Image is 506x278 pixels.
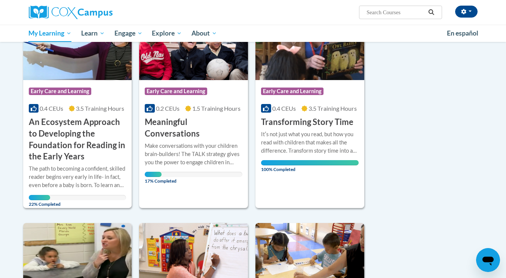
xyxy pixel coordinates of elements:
input: Search Courses [366,8,426,17]
a: Cox Campus [29,6,171,19]
span: Engage [114,29,142,38]
span: 22% Completed [29,195,50,207]
button: Search [426,8,437,17]
a: Course LogoEarly Care and Learning0.2 CEUs1.5 Training Hours Meaningful ConversationsMake convers... [139,4,248,208]
h3: Transforming Story Time [261,116,353,128]
img: Cox Campus [29,6,113,19]
a: En español [442,25,483,41]
div: The path to becoming a confident, skilled reader begins very early in life- in fact, even before ... [29,165,126,189]
span: Early Care and Learning [29,88,91,95]
button: Account Settings [455,6,478,18]
span: Explore [152,29,182,38]
a: About [187,25,222,42]
span: Early Care and Learning [145,88,207,95]
h3: Meaningful Conversations [145,116,242,140]
div: Itʹs not just what you read, but how you read with children that makes all the difference. Transf... [261,130,359,155]
span: 0.4 CEUs [40,105,63,112]
span: 17% Completed [145,172,161,184]
a: Course LogoEarly Care and Learning0.4 CEUs3.5 Training Hours An Ecosystem Approach to Developing ... [23,4,132,208]
span: 3.5 Training Hours [76,105,124,112]
span: 3.5 Training Hours [309,105,357,112]
span: En español [447,29,478,37]
iframe: Button to launch messaging window [476,248,500,272]
div: Make conversations with your children brain-builders! The TALK strategy gives you the power to en... [145,142,242,167]
div: Your progress [145,172,161,177]
a: My Learning [24,25,77,42]
a: Learn [76,25,110,42]
h3: An Ecosystem Approach to Developing the Foundation for Reading in the Early Years [29,116,126,162]
a: Explore [147,25,187,42]
span: 1.5 Training Hours [192,105,240,112]
span: 0.4 CEUs [272,105,296,112]
div: Your progress [261,160,359,165]
a: Course LogoEarly Care and Learning0.4 CEUs3.5 Training Hours Transforming Story TimeItʹs not just... [255,4,364,208]
span: About [191,29,217,38]
span: Learn [81,29,105,38]
span: 100% Completed [261,160,359,172]
span: Early Care and Learning [261,88,323,95]
span: 0.2 CEUs [156,105,180,112]
div: Main menu [18,25,489,42]
div: Your progress [29,195,50,200]
span: My Learning [28,29,71,38]
a: Engage [110,25,147,42]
